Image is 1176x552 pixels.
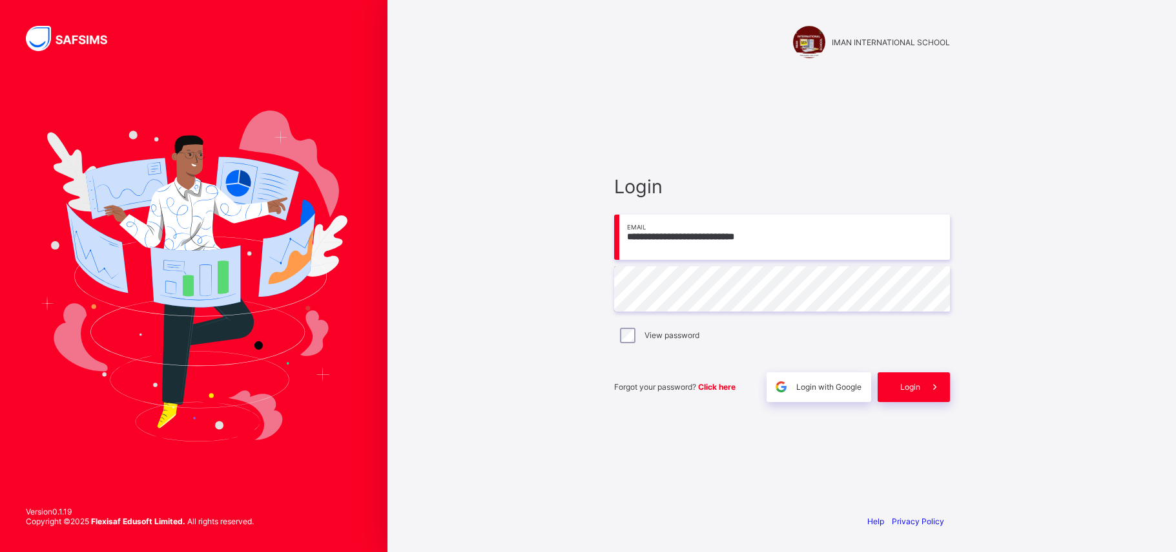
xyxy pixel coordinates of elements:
span: Copyright © 2025 All rights reserved. [26,516,254,526]
a: Click here [698,382,736,392]
span: IMAN INTERNATIONAL SCHOOL [832,37,950,47]
span: Forgot your password? [614,382,736,392]
img: Hero Image [40,111,347,441]
a: Help [867,516,884,526]
img: google.396cfc9801f0270233282035f929180a.svg [774,379,789,394]
strong: Flexisaf Edusoft Limited. [91,516,185,526]
span: Login [900,382,920,392]
img: SAFSIMS Logo [26,26,123,51]
label: View password [645,330,699,340]
a: Privacy Policy [892,516,944,526]
span: Login [614,175,950,198]
span: Version 0.1.19 [26,507,254,516]
span: Login with Google [796,382,861,392]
